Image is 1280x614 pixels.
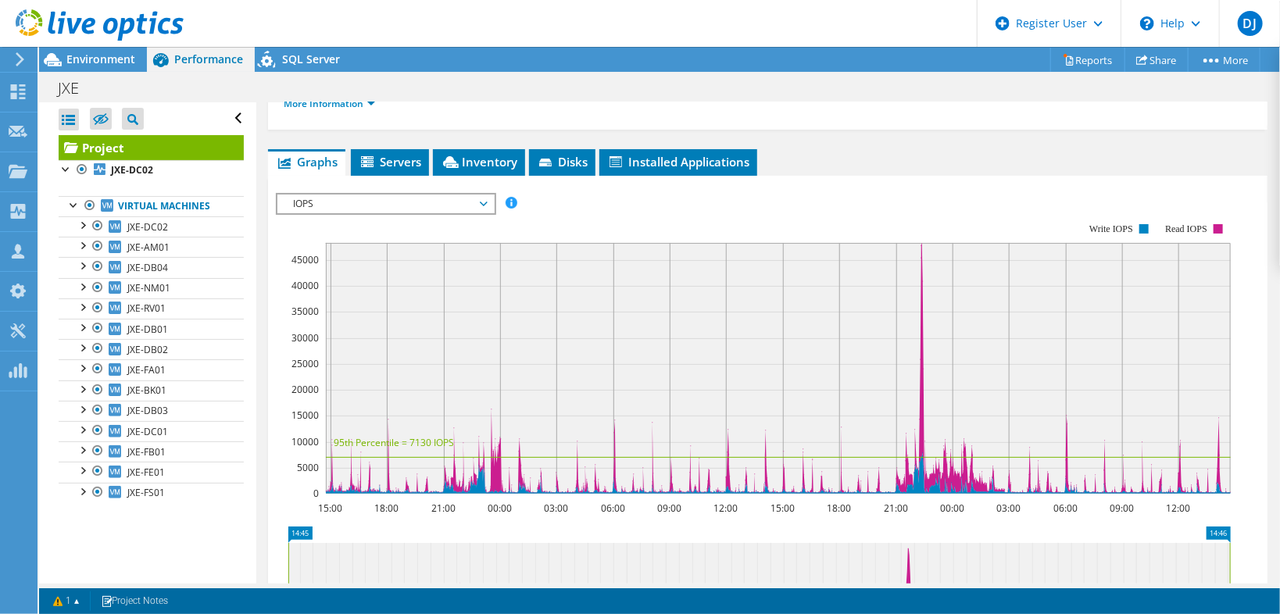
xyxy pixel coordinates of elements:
[374,502,399,515] text: 18:00
[66,52,135,66] span: Environment
[318,502,342,515] text: 15:00
[59,298,244,319] a: JXE-RV01
[59,483,244,503] a: JXE-FS01
[284,97,375,110] a: More Information
[51,80,103,97] h1: JXE
[127,425,168,438] span: JXE-DC01
[59,196,244,216] a: Virtual Machines
[313,487,319,500] text: 0
[601,502,625,515] text: 06:00
[1124,48,1189,72] a: Share
[771,502,795,515] text: 15:00
[291,383,319,396] text: 20000
[291,435,319,448] text: 10000
[59,441,244,462] a: JXE-FB01
[59,380,244,401] a: JXE-BK01
[291,253,319,266] text: 45000
[127,323,168,336] span: JXE-DB01
[1188,48,1260,72] a: More
[334,436,454,449] text: 95th Percentile = 7130 IOPS
[59,359,244,380] a: JXE-FA01
[940,502,964,515] text: 00:00
[59,339,244,359] a: JXE-DB02
[59,421,244,441] a: JXE-DC01
[282,52,340,66] span: SQL Server
[996,502,1021,515] text: 03:00
[59,462,244,482] a: JXE-FE01
[827,502,851,515] text: 18:00
[59,278,244,298] a: JXE-NM01
[127,445,166,459] span: JXE-FB01
[127,302,166,315] span: JXE-RV01
[291,409,319,422] text: 15000
[59,257,244,277] a: JXE-DB04
[127,241,170,254] span: JXE-AM01
[127,466,165,479] span: JXE-FE01
[607,154,749,170] span: Installed Applications
[127,363,166,377] span: JXE-FA01
[127,486,165,499] span: JXE-FS01
[291,357,319,370] text: 25000
[291,331,319,344] text: 30000
[1166,502,1190,515] text: 12:00
[90,591,179,611] a: Project Notes
[431,502,456,515] text: 21:00
[297,461,319,474] text: 5000
[441,154,517,170] span: Inventory
[59,319,244,339] a: JXE-DB01
[657,502,681,515] text: 09:00
[174,52,243,66] span: Performance
[127,343,168,356] span: JXE-DB02
[127,281,170,295] span: JXE-NM01
[537,154,588,170] span: Disks
[59,401,244,421] a: JXE-DB03
[59,216,244,237] a: JXE-DC02
[111,163,153,177] b: JXE-DC02
[1238,11,1263,36] span: DJ
[291,305,319,318] text: 35000
[276,154,338,170] span: Graphs
[127,261,168,274] span: JXE-DB04
[488,502,512,515] text: 00:00
[285,195,486,213] span: IOPS
[59,237,244,257] a: JXE-AM01
[127,404,168,417] span: JXE-DB03
[127,220,168,234] span: JXE-DC02
[42,591,91,611] a: 1
[359,154,421,170] span: Servers
[713,502,738,515] text: 12:00
[884,502,908,515] text: 21:00
[1089,223,1133,234] text: Write IOPS
[1140,16,1154,30] svg: \n
[1050,48,1125,72] a: Reports
[59,135,244,160] a: Project
[1165,223,1207,234] text: Read IOPS
[1053,502,1078,515] text: 06:00
[1110,502,1134,515] text: 09:00
[59,160,244,180] a: JXE-DC02
[127,384,166,397] span: JXE-BK01
[291,279,319,292] text: 40000
[544,502,568,515] text: 03:00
